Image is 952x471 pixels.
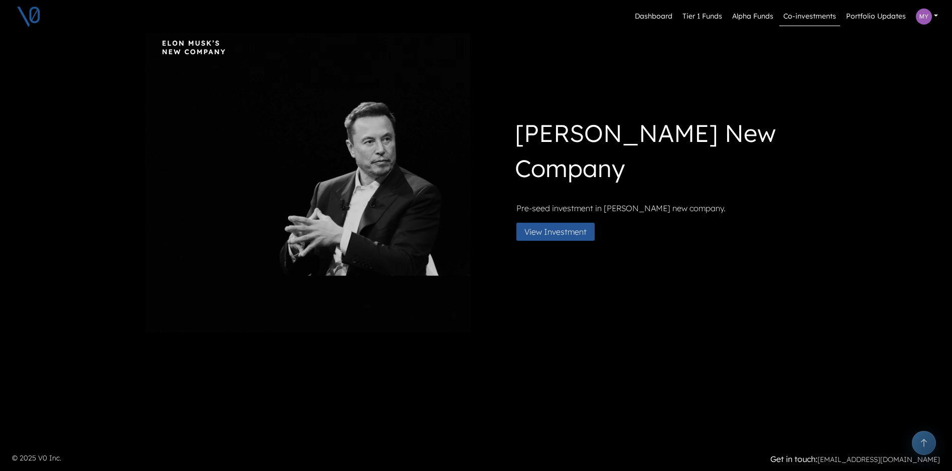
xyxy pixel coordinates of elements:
a: Co-investments [779,7,840,26]
img: elon-musks-new-company_black_2.png [145,32,470,333]
img: V0 logo [16,4,41,29]
a: Portfolio Updates [842,7,910,26]
a: Alpha Funds [728,7,777,26]
img: Profile [916,9,932,25]
a: Dashboard [631,7,676,26]
p: Pre-seed investment in [PERSON_NAME] new company. [516,202,805,215]
a: View Investment [516,226,603,236]
a: [EMAIL_ADDRESS][DOMAIN_NAME] [818,455,940,464]
strong: Get in touch: [770,454,818,464]
h1: [PERSON_NAME] New Company [515,115,805,190]
a: Tier 1 Funds [678,7,726,26]
p: © 2025 V0 Inc. [12,453,470,463]
button: View Investment [516,223,595,241]
img: Fund Logo [155,40,230,55]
